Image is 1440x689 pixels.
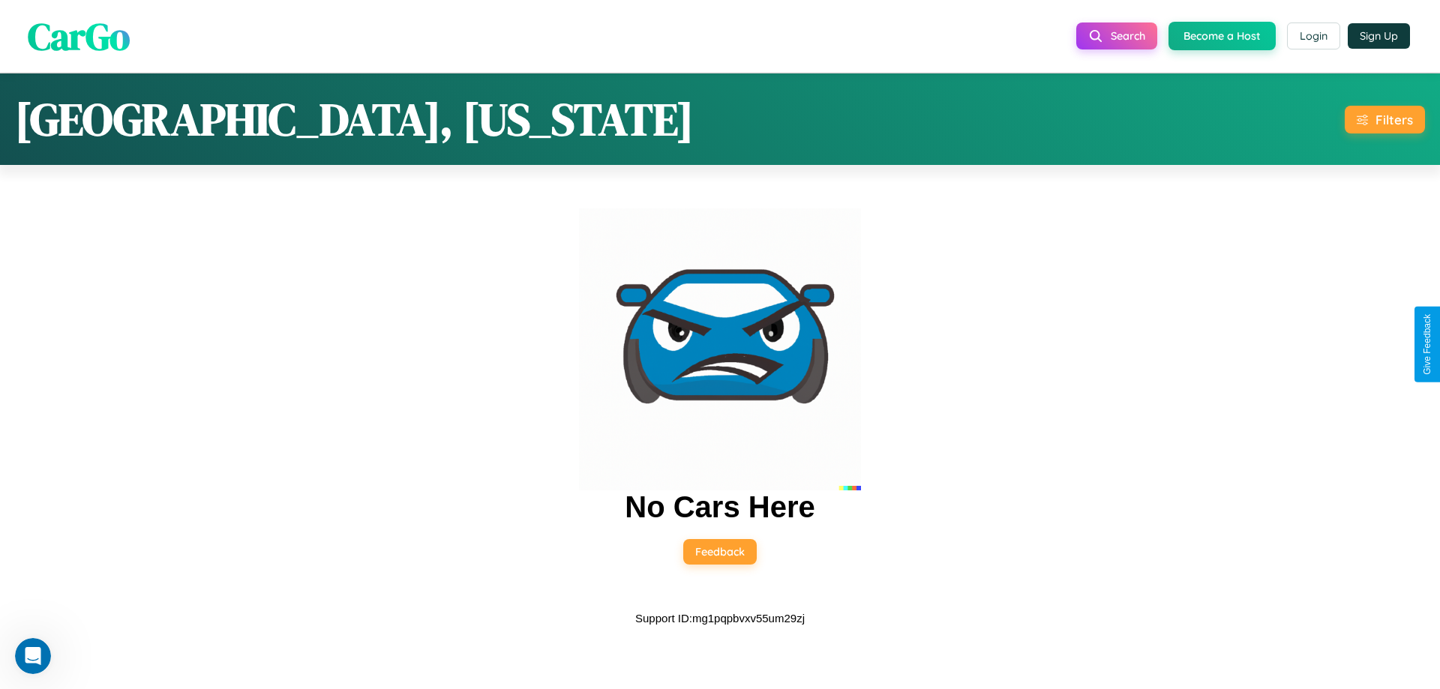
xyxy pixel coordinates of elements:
button: Become a Host [1168,22,1276,50]
h1: [GEOGRAPHIC_DATA], [US_STATE] [15,88,694,150]
iframe: Intercom live chat [15,638,51,674]
img: car [579,208,861,490]
p: Support ID: mg1pqpbvxv55um29zj [635,608,805,628]
h2: No Cars Here [625,490,814,524]
button: Feedback [683,539,757,565]
button: Login [1287,22,1340,49]
span: CarGo [28,10,130,61]
button: Filters [1345,106,1425,133]
button: Search [1076,22,1157,49]
div: Give Feedback [1422,314,1432,375]
button: Sign Up [1348,23,1410,49]
div: Filters [1375,112,1413,127]
span: Search [1111,29,1145,43]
